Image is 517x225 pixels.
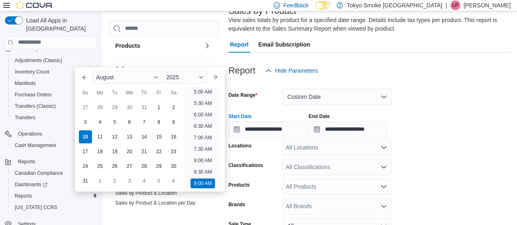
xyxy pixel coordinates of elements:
[108,101,121,114] div: day-29
[11,203,60,212] a: [US_STATE] CCRS
[282,89,392,105] button: Custom Date
[228,16,506,33] div: View sales totals by product for a specified date range. Details include tax types per product. T...
[163,71,207,84] div: Button. Open the year selector. 2025 is currently selected.
[228,143,252,149] label: Locations
[167,145,180,158] div: day-23
[8,112,101,123] button: Transfers
[108,174,121,187] div: day-2
[123,101,136,114] div: day-30
[167,130,180,143] div: day-16
[380,164,387,170] button: Open list of options
[11,140,59,150] a: Cash Management
[11,90,55,100] a: Purchase Orders
[202,41,212,51] button: Products
[152,145,166,158] div: day-22
[11,78,97,88] span: Manifests
[108,116,121,129] div: day-5
[138,116,151,129] div: day-7
[309,113,330,120] label: End Date
[152,86,166,99] div: Fr
[78,100,181,188] div: August, 2025
[202,64,212,74] button: Sales
[123,116,136,129] div: day-6
[79,145,92,158] div: day-17
[275,67,318,75] span: Hide Parameters
[11,191,35,201] a: Reports
[8,66,101,78] button: Inventory Count
[167,86,180,99] div: Sa
[228,92,257,98] label: Date Range
[11,67,53,77] a: Inventory Count
[79,101,92,114] div: day-27
[190,156,215,165] li: 8:00 AM
[152,160,166,173] div: day-29
[138,160,151,173] div: day-28
[167,116,180,129] div: day-9
[108,130,121,143] div: day-12
[11,90,97,100] span: Purchase Orders
[23,16,97,33] span: Load All Apps in [GEOGRAPHIC_DATA]
[123,174,136,187] div: day-3
[15,57,62,64] span: Adjustments (Classic)
[463,0,510,10] p: [PERSON_NAME]
[11,140,97,150] span: Cash Management
[190,110,215,120] li: 6:00 AM
[228,121,307,138] input: Press the down key to enter a popover containing a calendar. Press the escape key to close the po...
[15,170,63,176] span: Canadian Compliance
[94,130,107,143] div: day-11
[115,200,195,206] a: Sales by Product & Location per Day
[190,178,215,188] li: 9:00 AM
[11,113,38,123] a: Transfers
[15,157,38,167] button: Reports
[79,130,92,143] div: day-10
[8,140,101,151] button: Cash Management
[8,167,101,179] button: Canadian Compliance
[15,103,56,109] span: Transfers (Classic)
[380,183,387,190] button: Open list of options
[190,121,215,131] li: 6:30 AM
[152,101,166,114] div: day-1
[228,162,263,169] label: Classifications
[138,86,151,99] div: Th
[11,67,97,77] span: Inventory Count
[283,1,308,9] span: Feedback
[258,36,310,53] span: Email Subscription
[138,130,151,143] div: day-14
[15,142,56,149] span: Cash Management
[123,160,136,173] div: day-27
[94,86,107,99] div: Mo
[94,116,107,129] div: day-4
[108,160,121,173] div: day-26
[190,98,215,108] li: 5:30 AM
[228,113,252,120] label: Start Date
[11,101,59,111] a: Transfers (Classic)
[8,100,101,112] button: Transfers (Classic)
[115,42,201,50] button: Products
[262,62,321,79] button: Hide Parameters
[8,89,101,100] button: Purchase Orders
[11,78,39,88] a: Manifests
[115,42,140,50] h3: Products
[93,71,161,84] div: Button. Open the month selector. August is currently selected.
[11,56,65,65] a: Adjustments (Classic)
[115,65,130,73] h3: Sales
[315,1,332,10] input: Dark Mode
[309,121,387,138] input: Press the down key to open a popover containing a calendar.
[152,130,166,143] div: day-15
[208,71,222,84] button: Next month
[123,130,136,143] div: day-13
[228,201,245,208] label: Brands
[138,174,151,187] div: day-4
[15,129,97,139] span: Operations
[228,182,250,188] label: Products
[79,86,92,99] div: Su
[152,116,166,129] div: day-8
[190,144,215,154] li: 7:30 AM
[18,158,35,165] span: Reports
[11,56,97,65] span: Adjustments (Classic)
[94,101,107,114] div: day-28
[15,193,32,199] span: Reports
[108,145,121,158] div: day-19
[16,1,53,9] img: Cova
[79,160,92,173] div: day-24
